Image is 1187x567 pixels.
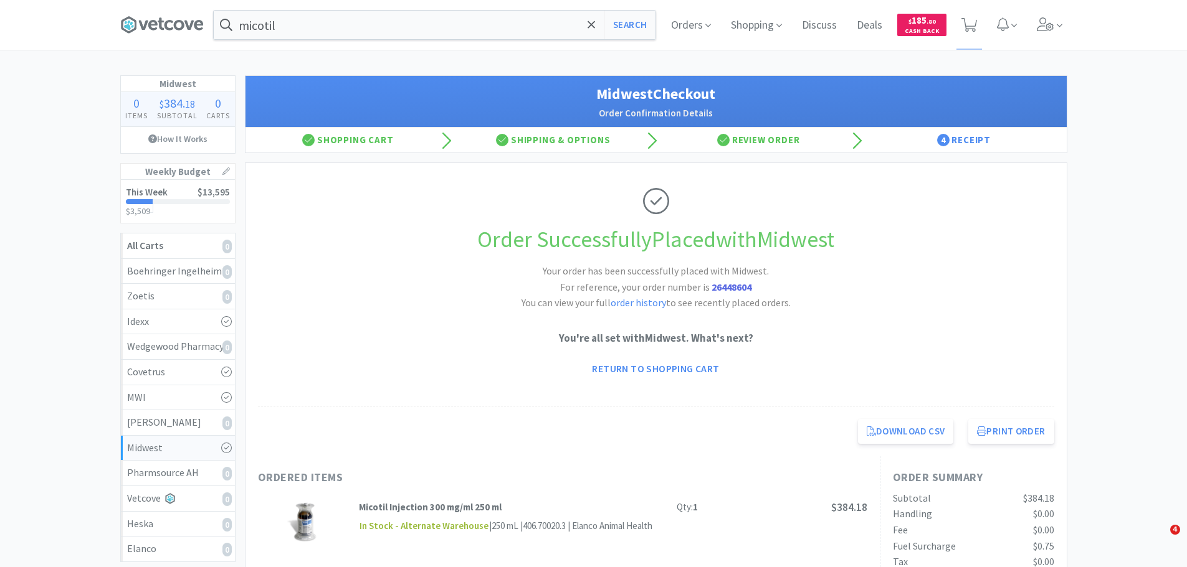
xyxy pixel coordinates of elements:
div: Vetcove [127,490,229,507]
span: Cash Back [905,28,939,36]
h2: This Week [126,187,168,197]
div: Zoetis [127,288,229,304]
div: Qty: [677,500,698,515]
span: $384.18 [831,500,867,514]
input: Search by item, sku, manufacturer, ingredient, size... [214,11,655,39]
i: 0 [222,290,232,304]
p: You're all set with Midwest . What's next? [258,330,1054,347]
h1: Midwest Checkout [258,82,1054,106]
a: Midwest [121,436,235,461]
a: $185.80Cash Back [897,8,946,42]
a: order history [611,296,666,309]
a: Idexx [121,309,235,335]
div: Covetrus [127,364,229,380]
a: Heska0 [121,512,235,537]
h4: Carts [202,110,235,121]
div: Review Order [656,128,862,152]
h2: Your order has been successfully placed with Midwest. You can view your full to see recently plac... [469,263,843,311]
span: In Stock - Alternate Warehouse [359,518,489,534]
h1: Weekly Budget [121,164,235,180]
div: Idexx [127,314,229,330]
img: 4ed8eb7338f34c9d9370cb4520c3b556_119986.jpeg [284,500,327,543]
span: 384 [164,95,183,111]
span: $0.00 [1033,507,1054,520]
a: MWI [121,385,235,411]
a: Pharmsource AH0 [121,461,235,486]
span: 185 [908,14,936,26]
h4: Items [121,110,153,121]
i: 0 [222,416,232,430]
div: MWI [127,390,229,406]
i: 0 [222,543,232,556]
strong: 26448604 [712,281,751,293]
div: Heska [127,516,229,532]
a: Elanco0 [121,537,235,561]
span: . 80 [927,17,936,26]
div: Midwest [127,440,229,456]
span: 0 [133,95,140,111]
h1: Order Summary [893,469,1054,487]
span: $ [160,98,164,110]
a: Wedgewood Pharmacy0 [121,334,235,360]
i: 0 [222,492,232,506]
iframe: Intercom live chat [1145,525,1175,555]
a: How It Works [121,127,235,151]
span: $ [908,17,912,26]
i: 0 [222,518,232,532]
h1: Order Successfully Placed with Midwest [258,222,1054,258]
span: 18 [185,98,195,110]
strong: 1 [693,501,698,513]
a: Return to Shopping Cart [583,356,728,381]
a: Discuss [797,20,842,31]
div: Boehringer Ingelheim [127,263,229,279]
button: Search [604,11,655,39]
a: [PERSON_NAME]0 [121,410,235,436]
h2: Order Confirmation Details [258,106,1054,121]
i: 0 [222,467,232,480]
span: $0.00 [1033,523,1054,536]
a: Deals [852,20,887,31]
h4: Subtotal [152,110,202,121]
div: Wedgewood Pharmacy [127,339,229,355]
span: $13,595 [198,186,230,198]
strong: Micotil Injection 300 mg/ml 250 ml [359,501,502,513]
div: | 406.70020.3 | Elanco Animal Health [518,518,652,533]
span: $384.18 [1023,492,1054,504]
div: Pharmsource AH [127,465,229,481]
div: Fee [893,522,908,538]
a: Zoetis0 [121,284,235,309]
i: 0 [222,265,232,279]
span: For reference, your order number is [560,281,751,293]
div: . [152,97,202,110]
i: 0 [222,240,232,253]
button: Print Order [968,419,1054,444]
span: 4 [1170,525,1180,535]
span: 0 [215,95,221,111]
a: All Carts0 [121,233,235,259]
a: Download CSV [858,419,954,444]
div: Handling [893,506,932,522]
div: Shopping Cart [246,128,451,152]
div: Shipping & Options [450,128,656,152]
div: [PERSON_NAME] [127,415,229,431]
div: Fuel Surcharge [893,538,956,555]
span: 4 [937,134,950,146]
a: Vetcove0 [121,486,235,512]
a: This Week$13,595$3,509 [121,180,235,223]
div: Subtotal [893,490,931,507]
h1: Midwest [121,76,235,92]
i: 0 [222,340,232,354]
span: $0.75 [1033,540,1054,552]
div: Receipt [861,128,1067,152]
span: | 250 mL [489,520,518,532]
span: $3,509 [126,205,150,217]
div: Elanco [127,541,229,557]
a: Covetrus [121,360,235,385]
strong: All Carts [127,239,163,251]
a: Boehringer Ingelheim0 [121,259,235,284]
h1: Ordered Items [258,469,632,487]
